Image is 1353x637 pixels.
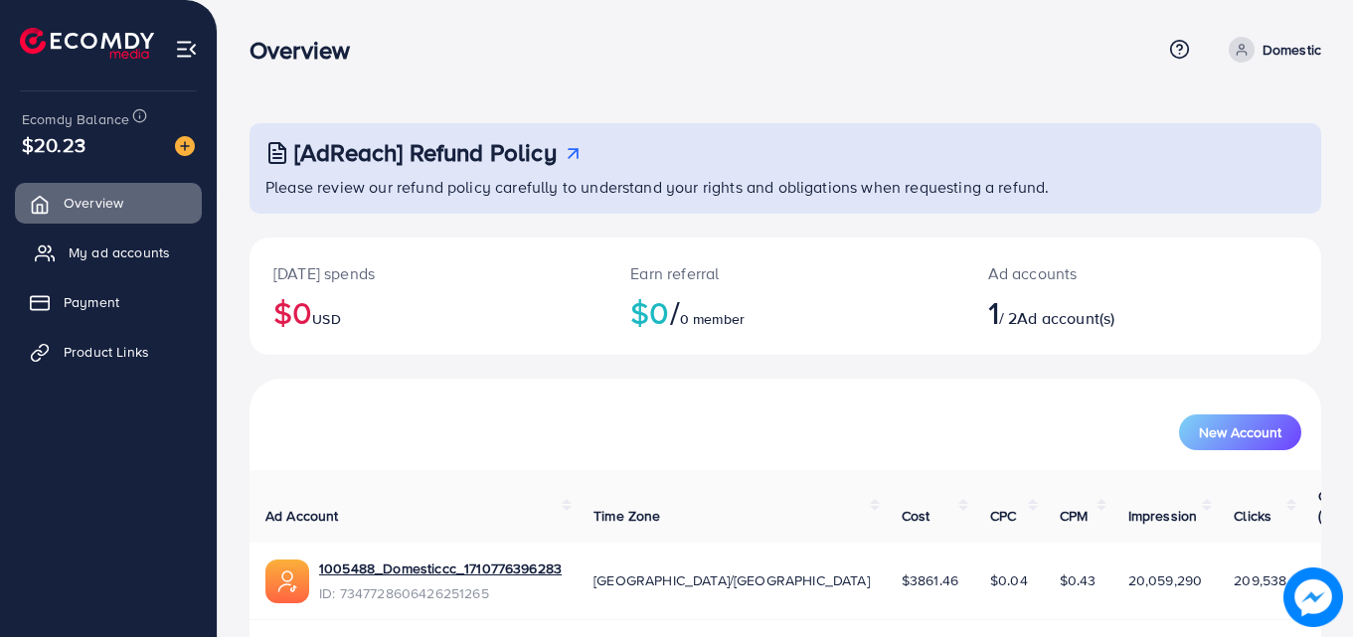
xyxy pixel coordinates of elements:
[902,570,958,590] span: $3861.46
[988,289,999,335] span: 1
[319,583,562,603] span: ID: 7347728606426251265
[1060,570,1097,590] span: $0.43
[15,282,202,322] a: Payment
[1199,425,1281,439] span: New Account
[175,136,195,156] img: image
[1221,37,1321,63] a: Domestic
[64,292,119,312] span: Payment
[1017,307,1114,329] span: Ad account(s)
[988,261,1209,285] p: Ad accounts
[1318,486,1344,526] span: CTR (%)
[273,293,583,331] h2: $0
[1234,506,1271,526] span: Clicks
[670,289,680,335] span: /
[20,28,154,59] img: logo
[1263,38,1321,62] p: Domestic
[1179,414,1301,450] button: New Account
[988,293,1209,331] h2: / 2
[319,558,562,578] a: 1005488_Domesticcc_1710776396283
[1128,506,1198,526] span: Impression
[22,109,129,129] span: Ecomdy Balance
[630,261,939,285] p: Earn referral
[312,309,340,329] span: USD
[294,138,557,167] h3: [AdReach] Refund Policy
[1060,506,1088,526] span: CPM
[175,38,198,61] img: menu
[69,242,170,262] span: My ad accounts
[680,309,745,329] span: 0 member
[990,506,1016,526] span: CPC
[1234,570,1286,590] span: 209,538
[15,332,202,372] a: Product Links
[15,183,202,223] a: Overview
[1283,567,1343,627] img: image
[250,36,366,65] h3: Overview
[15,233,202,272] a: My ad accounts
[593,570,870,590] span: [GEOGRAPHIC_DATA]/[GEOGRAPHIC_DATA]
[902,506,930,526] span: Cost
[265,175,1309,199] p: Please review our refund policy carefully to understand your rights and obligations when requesti...
[630,293,939,331] h2: $0
[265,506,339,526] span: Ad Account
[265,559,309,603] img: ic-ads-acc.e4c84228.svg
[64,342,149,362] span: Product Links
[990,570,1028,590] span: $0.04
[64,193,123,213] span: Overview
[22,130,85,159] span: $20.23
[273,261,583,285] p: [DATE] spends
[1128,570,1203,590] span: 20,059,290
[593,506,660,526] span: Time Zone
